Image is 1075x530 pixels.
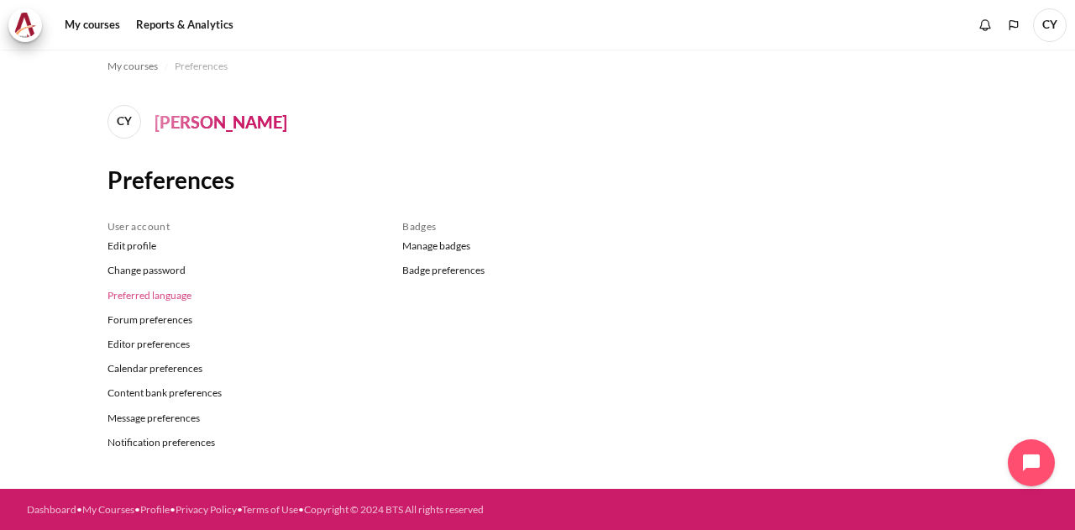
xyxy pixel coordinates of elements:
a: Change password [107,259,378,283]
span: CY [1033,8,1067,42]
div: • • • • • [27,502,589,517]
button: Languages [1001,13,1026,38]
a: Terms of Use [242,503,298,516]
a: My courses [59,8,126,42]
a: Reports & Analytics [130,8,239,42]
a: Manage badges [402,234,673,259]
h4: User account [107,220,378,234]
a: Profile [140,503,170,516]
a: Forum preferences [107,307,378,332]
h4: Badges [402,220,673,234]
a: Badge preferences [402,259,673,279]
a: Notification preferences [107,430,378,450]
a: Privacy Policy [176,503,237,516]
nav: Navigation bar [107,53,968,80]
h2: Preferences [107,165,968,195]
a: Edit profile [107,234,378,259]
a: Message preferences [107,406,378,430]
a: Content bank preferences [107,381,378,406]
span: Preferences [175,59,228,74]
img: Architeck [13,13,37,38]
a: Preferences [175,56,228,76]
a: Preferred language [107,283,378,307]
span: My courses [107,59,158,74]
a: Calendar preferences [107,357,378,381]
a: Copyright © 2024 BTS All rights reserved [304,503,484,516]
a: Dashboard [27,503,76,516]
a: Editor preferences [107,332,378,356]
a: My Courses [82,503,134,516]
a: Architeck Architeck [8,8,50,42]
span: CY [107,105,141,139]
a: My courses [107,56,158,76]
a: User menu [1033,8,1067,42]
h4: [PERSON_NAME] [155,109,287,134]
a: CY [107,105,148,139]
div: Show notification window with no new notifications [973,13,998,38]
